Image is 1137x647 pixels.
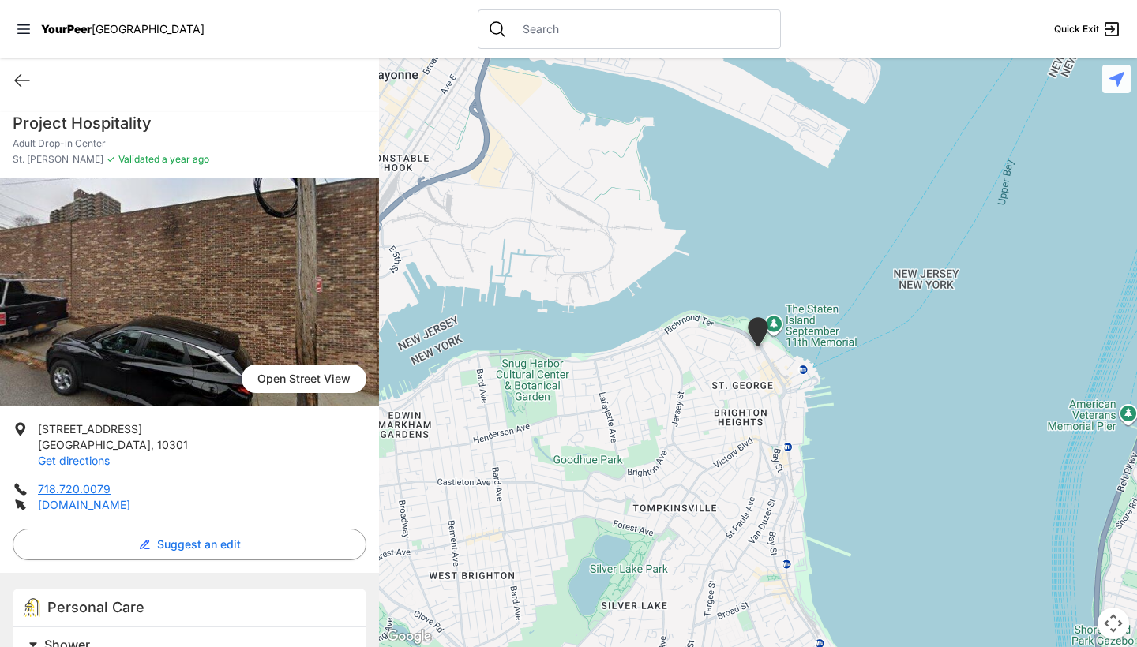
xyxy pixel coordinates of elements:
[13,529,366,560] button: Suggest an edit
[1054,20,1121,39] a: Quick Exit
[13,112,366,134] h1: Project Hospitality
[41,24,205,34] a: YourPeer[GEOGRAPHIC_DATA]
[38,498,130,511] a: [DOMAIN_NAME]
[745,317,771,353] div: Adult Drop-in Center
[513,21,771,37] input: Search
[383,626,435,647] a: Open this area in Google Maps (opens a new window)
[107,153,115,166] span: ✓
[38,438,151,451] span: [GEOGRAPHIC_DATA]
[1098,608,1129,639] button: Map camera controls
[159,153,209,165] span: a year ago
[38,454,110,467] a: Get directions
[242,365,366,393] span: Open Street View
[38,482,111,496] a: 718.720.0079
[13,153,103,166] span: St. [PERSON_NAME]
[13,137,366,150] p: Adult Drop-in Center
[157,438,188,451] span: 10301
[38,422,142,436] span: [STREET_ADDRESS]
[151,438,154,451] span: ,
[47,599,144,615] span: Personal Care
[157,537,241,552] span: Suggest an edit
[41,22,92,36] span: YourPeer
[118,153,159,165] span: Validated
[92,22,205,36] span: [GEOGRAPHIC_DATA]
[1054,23,1099,36] span: Quick Exit
[383,626,435,647] img: Google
